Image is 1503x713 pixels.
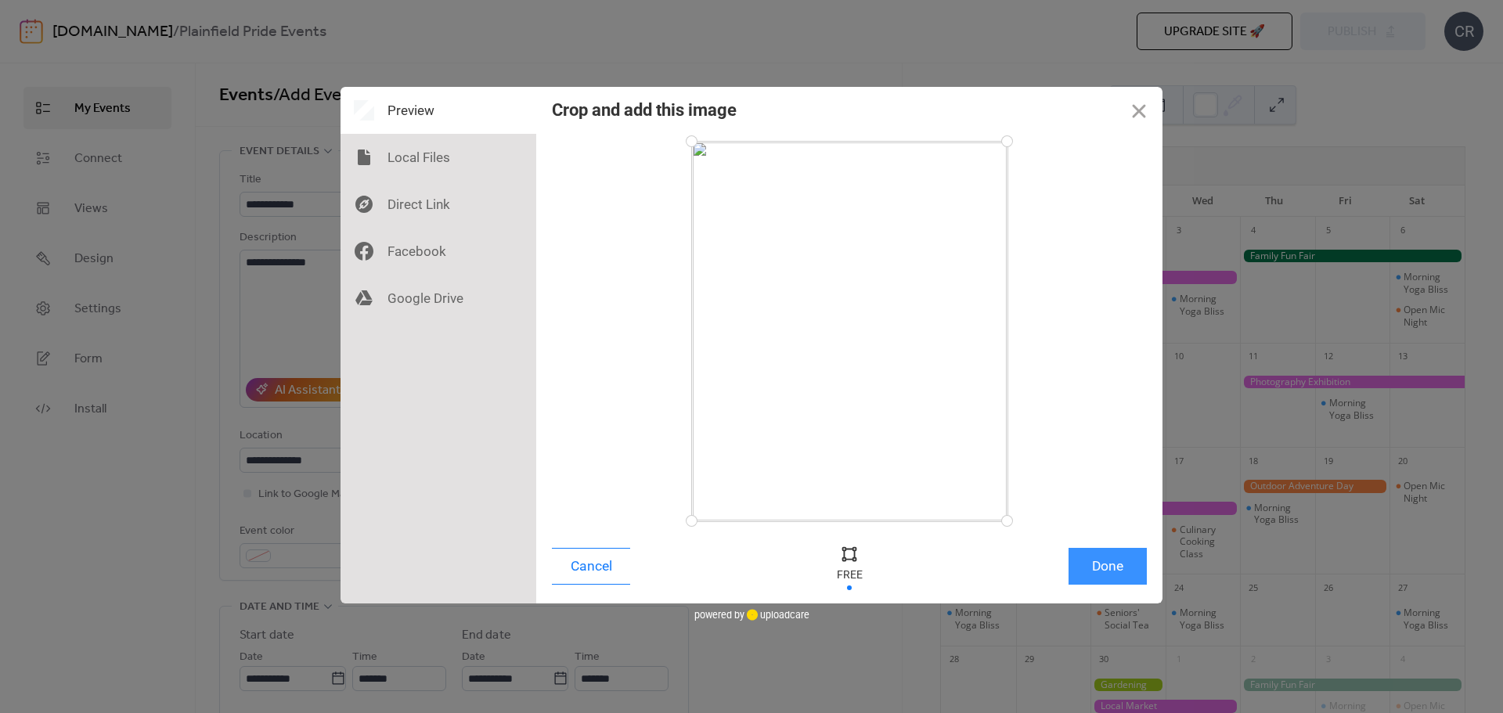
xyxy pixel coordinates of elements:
a: uploadcare [744,609,809,621]
div: Preview [341,87,536,134]
div: powered by [694,603,809,627]
div: Direct Link [341,181,536,228]
div: Local Files [341,134,536,181]
div: Facebook [341,228,536,275]
button: Close [1116,87,1162,134]
div: Google Drive [341,275,536,322]
div: Crop and add this image [552,100,737,120]
button: Cancel [552,548,630,585]
button: Done [1069,548,1147,585]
